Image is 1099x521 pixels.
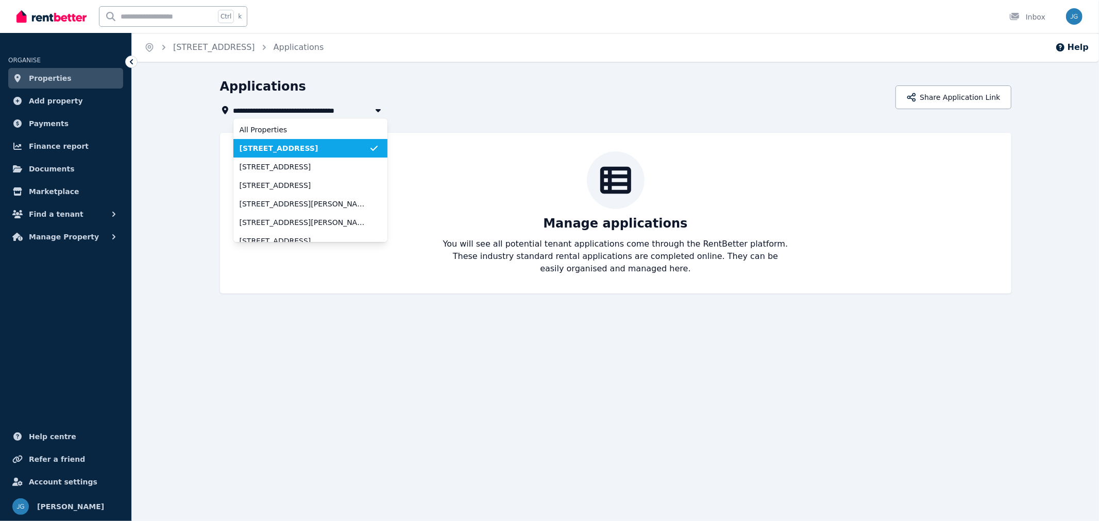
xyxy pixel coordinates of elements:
[8,57,41,64] span: ORGANISE
[240,217,369,228] span: [STREET_ADDRESS][PERSON_NAME]
[29,117,69,130] span: Payments
[173,42,255,52] a: [STREET_ADDRESS]
[8,472,123,492] a: Account settings
[12,498,29,515] img: Jeremy Goldschmidt
[29,95,83,107] span: Add property
[8,227,123,247] button: Manage Property
[8,136,123,157] a: Finance report
[1055,41,1089,54] button: Help
[29,430,76,443] span: Help centre
[29,231,99,243] span: Manage Property
[274,42,324,52] a: Applications
[8,426,123,447] a: Help centre
[29,476,97,488] span: Account settings
[240,180,369,190] span: [STREET_ADDRESS]
[132,33,336,62] nav: Breadcrumb
[1066,8,1083,25] img: Jeremy Goldschmidt
[240,162,369,172] span: [STREET_ADDRESS]
[8,91,123,111] a: Add property
[443,238,789,275] p: You will see all potential tenant applications come through the RentBetter platform. These indust...
[8,113,123,134] a: Payments
[240,143,369,153] span: [STREET_ADDRESS]
[895,85,1011,109] button: Share Application Link
[240,236,369,246] span: [STREET_ADDRESS]
[29,185,79,198] span: Marketplace
[240,125,369,135] span: All Properties
[8,68,123,89] a: Properties
[543,215,687,232] p: Manage applications
[8,204,123,224] button: Find a tenant
[29,140,89,152] span: Finance report
[29,453,85,465] span: Refer a friend
[240,199,369,209] span: [STREET_ADDRESS][PERSON_NAME]
[8,181,123,202] a: Marketplace
[8,159,123,179] a: Documents
[29,208,83,220] span: Find a tenant
[29,72,72,84] span: Properties
[220,78,306,95] h1: Applications
[8,449,123,470] a: Refer a friend
[37,500,104,513] span: [PERSON_NAME]
[218,10,234,23] span: Ctrl
[1009,12,1045,22] div: Inbox
[238,12,242,21] span: k
[16,9,87,24] img: RentBetter
[29,163,75,175] span: Documents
